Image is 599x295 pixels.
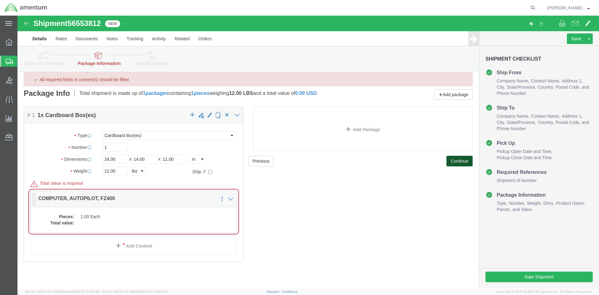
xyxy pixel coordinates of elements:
iframe: FS Legacy Container [17,16,599,288]
span: [DATE] 10:32:38 [74,290,99,293]
span: [DATE] 10:23:34 [142,290,168,293]
button: [PERSON_NAME] [547,4,590,12]
a: Feedback [282,290,298,293]
img: logo [4,3,47,12]
span: Client: 2025.17.0-159f9de [102,290,168,293]
span: Copyright © [DATE]-[DATE] Agistix Inc., All Rights Reserved [495,289,592,294]
span: Server: 2025.17.0-1194904eeae [25,290,99,293]
span: Jeffery Lee [547,4,583,11]
a: Support [266,290,282,293]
